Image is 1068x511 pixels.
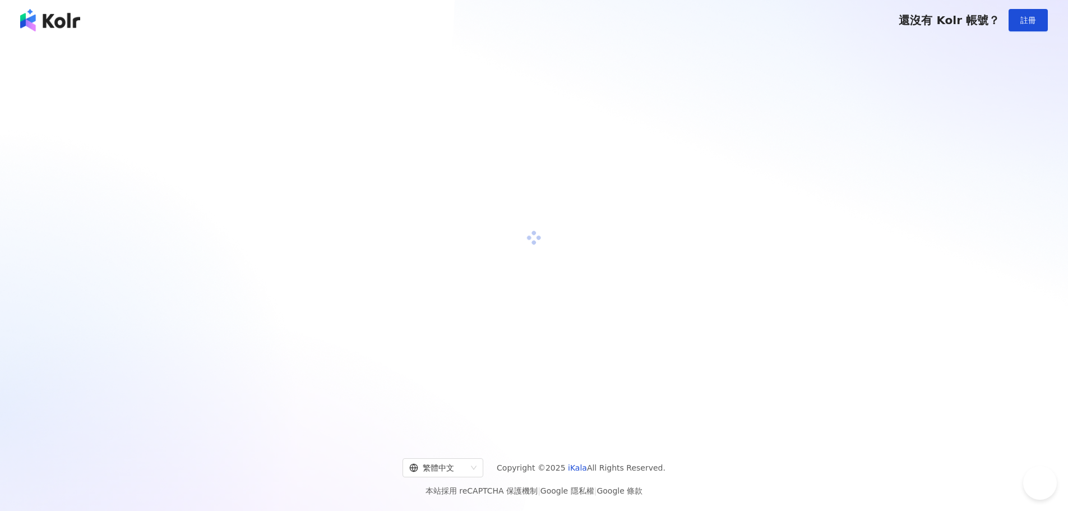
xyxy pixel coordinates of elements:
[538,486,540,495] span: |
[409,459,466,477] div: 繁體中文
[20,9,80,31] img: logo
[1009,9,1048,31] button: 註冊
[899,13,1000,27] span: 還沒有 Kolr 帳號？
[540,486,594,495] a: Google 隱私權
[426,484,642,498] span: 本站採用 reCAPTCHA 保護機制
[597,486,642,495] a: Google 條款
[1023,466,1057,500] iframe: Help Scout Beacon - Open
[568,463,587,472] a: iKala
[497,461,665,475] span: Copyright © 2025 All Rights Reserved.
[1020,16,1036,25] span: 註冊
[594,486,597,495] span: |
